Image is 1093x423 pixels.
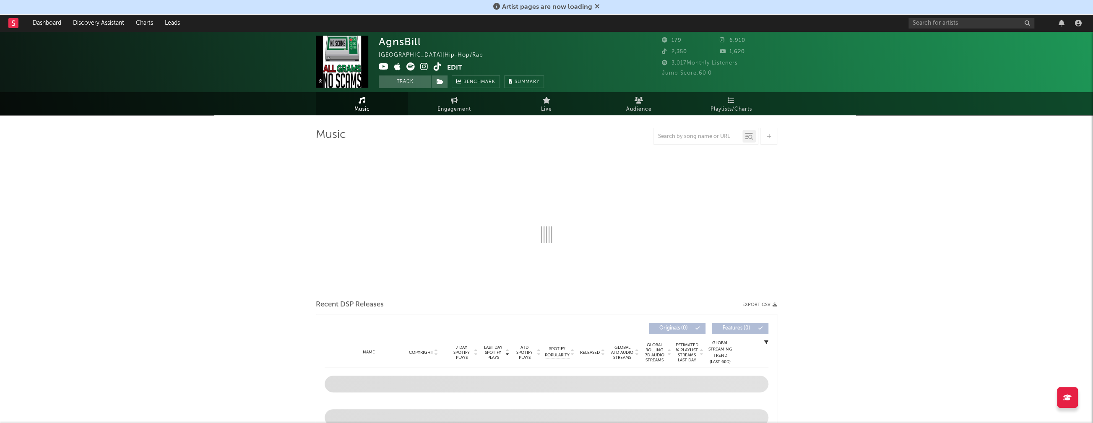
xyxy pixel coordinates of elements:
a: Charts [130,15,159,31]
a: Benchmark [452,75,500,88]
a: Live [500,92,593,115]
button: Edit [447,62,462,73]
span: Released [580,350,600,355]
span: Jump Score: 60.0 [662,70,712,76]
a: Leads [159,15,186,31]
div: Name [341,349,396,356]
span: Live [541,104,552,114]
span: Global ATD Audio Streams [611,345,634,360]
button: Export CSV [742,302,777,307]
a: Dashboard [27,15,67,31]
input: Search for artists [908,18,1034,29]
span: 7 Day Spotify Plays [450,345,473,360]
span: Summary [515,80,539,84]
button: Originals(0) [649,323,705,334]
span: 2,350 [662,49,687,54]
span: Artist pages are now loading [502,4,592,10]
a: Audience [593,92,685,115]
span: Benchmark [463,77,495,87]
a: Engagement [408,92,500,115]
div: [GEOGRAPHIC_DATA] | Hip-Hop/Rap [379,50,493,60]
span: Music [354,104,370,114]
span: Recent DSP Releases [316,300,384,310]
span: Playlists/Charts [710,104,752,114]
span: Estimated % Playlist Streams Last Day [675,343,698,363]
span: 179 [662,38,682,43]
button: Features(0) [712,323,768,334]
a: Playlists/Charts [685,92,777,115]
span: Features ( 0 ) [717,326,756,331]
button: Summary [504,75,544,88]
div: AgnsBill [379,36,421,48]
span: Spotify Popularity [545,346,570,358]
input: Search by song name or URL [654,133,742,140]
span: Last Day Spotify Plays [482,345,504,360]
span: Audience [626,104,652,114]
span: 6,910 [720,38,745,43]
span: Global Rolling 7D Audio Streams [643,343,666,363]
span: Copyright [409,350,433,355]
span: 1,620 [720,49,745,54]
a: Discovery Assistant [67,15,130,31]
span: Originals ( 0 ) [654,326,693,331]
a: Music [316,92,408,115]
span: Dismiss [595,4,600,10]
span: ATD Spotify Plays [513,345,536,360]
button: Track [379,75,431,88]
span: Engagement [437,104,471,114]
span: 3,017 Monthly Listeners [662,60,738,66]
div: Global Streaming Trend (Last 60D) [708,340,733,365]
